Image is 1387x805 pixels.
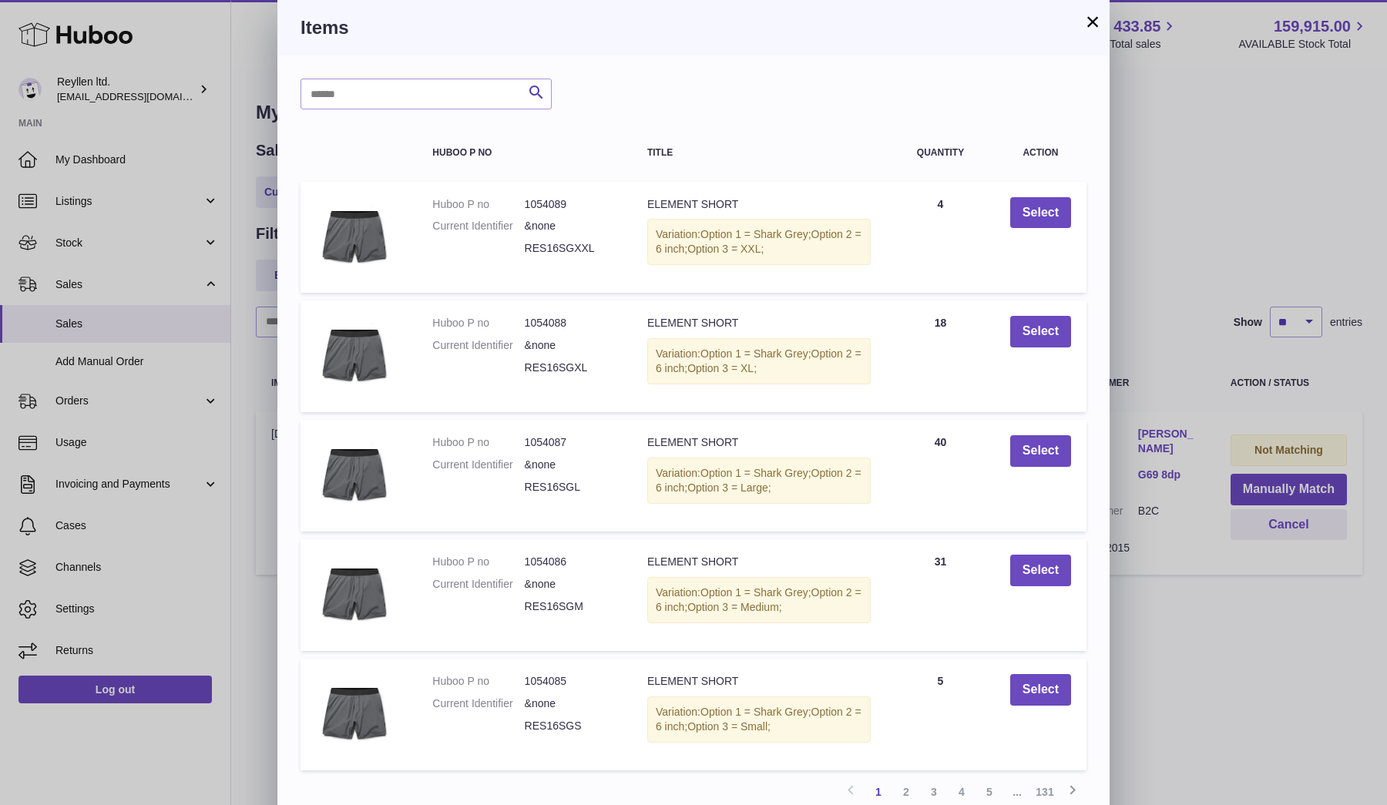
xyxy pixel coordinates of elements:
div: ELEMENT SHORT [647,555,871,569]
dd: RES16SGL [525,480,616,495]
dd: 1054088 [525,316,616,330]
dd: RES16SGXXL [525,241,616,256]
img: ELEMENT SHORT [316,435,393,512]
span: Option 3 = XXL; [687,243,764,255]
button: × [1083,12,1102,31]
span: Option 2 = 6 inch; [656,706,861,733]
td: 5 [886,659,995,770]
dd: 1054087 [525,435,616,450]
dt: Huboo P no [432,197,524,212]
span: Option 1 = Shark Grey; [700,347,811,360]
div: Variation: [647,219,871,265]
h3: Items [301,15,1086,40]
dd: RES16SGS [525,719,616,733]
dd: RES16SGM [525,599,616,614]
td: 31 [886,539,995,651]
img: ELEMENT SHORT [316,197,393,274]
div: ELEMENT SHORT [647,316,871,330]
div: ELEMENT SHORT [647,435,871,450]
button: Select [1010,197,1071,229]
th: Quantity [886,132,995,173]
div: Variation: [647,458,871,504]
dt: Current Identifier [432,458,524,472]
img: ELEMENT SHORT [316,674,393,751]
dt: Current Identifier [432,338,524,353]
dt: Current Identifier [432,696,524,711]
dd: &none [525,577,616,592]
td: 4 [886,182,995,293]
dt: Current Identifier [432,577,524,592]
img: ELEMENT SHORT [316,555,393,632]
div: ELEMENT SHORT [647,197,871,212]
dt: Current Identifier [432,219,524,233]
div: Variation: [647,696,871,743]
dd: &none [525,219,616,233]
img: ELEMENT SHORT [316,316,393,393]
dt: Huboo P no [432,555,524,569]
span: Option 3 = XL; [687,362,757,374]
button: Select [1010,555,1071,586]
dd: &none [525,696,616,711]
span: Option 3 = Medium; [687,601,782,613]
span: Option 3 = Large; [687,481,771,494]
button: Select [1010,674,1071,706]
button: Select [1010,316,1071,347]
dt: Huboo P no [432,674,524,689]
div: Variation: [647,577,871,623]
dd: RES16SGXL [525,361,616,375]
td: 40 [886,420,995,532]
span: Option 3 = Small; [687,720,771,733]
button: Select [1010,435,1071,467]
div: ELEMENT SHORT [647,674,871,689]
span: Option 1 = Shark Grey; [700,228,811,240]
div: Variation: [647,338,871,384]
dd: 1054085 [525,674,616,689]
span: Option 1 = Shark Grey; [700,586,811,599]
dd: &none [525,338,616,353]
dd: 1054086 [525,555,616,569]
dd: &none [525,458,616,472]
th: Huboo P no [417,132,632,173]
th: Title [632,132,886,173]
th: Action [995,132,1086,173]
span: Option 1 = Shark Grey; [700,467,811,479]
span: Option 1 = Shark Grey; [700,706,811,718]
td: 18 [886,300,995,412]
dt: Huboo P no [432,316,524,330]
dd: 1054089 [525,197,616,212]
dt: Huboo P no [432,435,524,450]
